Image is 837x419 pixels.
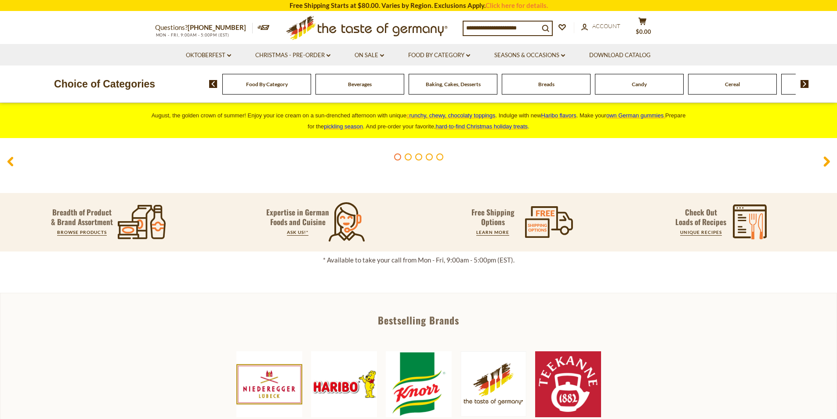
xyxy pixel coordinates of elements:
[348,81,372,87] a: Beverages
[494,51,565,60] a: Seasons & Occasions
[589,51,651,60] a: Download Catalog
[581,22,620,31] a: Account
[324,123,363,130] a: pickling season
[386,351,452,417] img: Knorr
[801,80,809,88] img: next arrow
[632,81,647,87] a: Candy
[460,351,526,417] img: The Taste of Germany
[592,22,620,29] span: Account
[675,208,726,227] p: Check Out Loads of Recipes
[186,51,231,60] a: Oktoberfest
[436,123,528,130] a: hard-to-find Christmas holiday treats
[464,208,522,227] p: Free Shipping Options
[426,81,481,87] a: Baking, Cakes, Desserts
[246,81,288,87] a: Food By Category
[188,23,246,31] a: [PHONE_NUMBER]
[236,351,302,417] img: Niederegger
[152,112,686,130] span: August, the golden crown of summer! Enjoy your ice cream on a sun-drenched afternoon with unique ...
[266,208,330,227] p: Expertise in German Foods and Cuisine
[255,51,330,60] a: Christmas - PRE-ORDER
[606,112,664,119] span: own German gummies
[0,315,837,325] div: Bestselling Brands
[287,230,308,235] a: ASK US!*
[409,112,495,119] span: runchy, chewy, chocolaty toppings
[436,123,529,130] span: .
[155,22,253,33] p: Questions?
[155,33,230,37] span: MON - FRI, 9:00AM - 5:00PM (EST)
[355,51,384,60] a: On Sale
[606,112,665,119] a: own German gummies.
[535,351,601,417] img: Teekanne
[486,1,548,9] a: Click here for details.
[51,208,113,227] p: Breadth of Product & Brand Assortment
[476,230,509,235] a: LEARN MORE
[311,351,377,417] img: Haribo
[680,230,722,235] a: UNIQUE RECIPES
[636,28,651,35] span: $0.00
[725,81,740,87] a: Cereal
[408,51,470,60] a: Food By Category
[538,81,554,87] a: Breads
[209,80,217,88] img: previous arrow
[406,112,496,119] a: crunchy, chewy, chocolaty toppings
[630,17,656,39] button: $0.00
[57,230,107,235] a: BROWSE PRODUCTS
[541,112,576,119] a: Haribo flavors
